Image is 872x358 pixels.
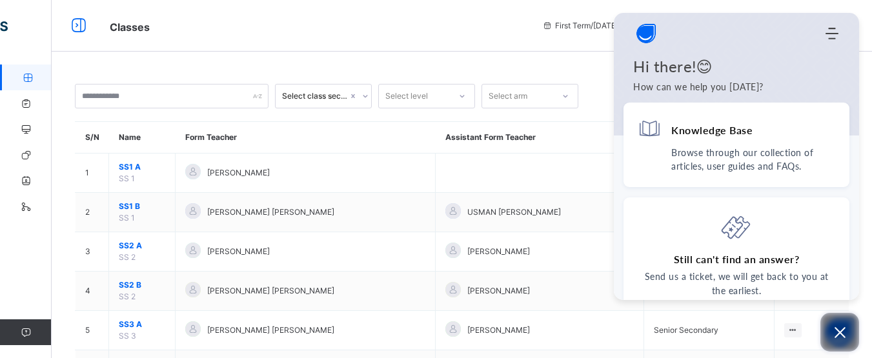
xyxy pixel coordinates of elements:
span: [PERSON_NAME] [207,246,270,257]
td: 4 [76,272,109,311]
span: SS1 A [119,161,165,173]
span: SS 2 [119,292,136,301]
div: Modules Menu [824,27,840,40]
span: SS 1 [119,174,135,183]
span: SS 3 [119,331,136,341]
th: Name [109,122,176,154]
div: Select level [385,84,428,108]
button: Open asap [820,313,859,352]
span: Senior Secondary [654,325,718,335]
span: SS2 A [119,240,165,252]
span: SS 1 [119,213,135,223]
div: Select class section [282,90,348,102]
span: SS1 B [119,201,165,212]
img: logo [633,21,659,46]
span: [PERSON_NAME] [467,285,530,297]
div: Knowledge BaseBrowse through our collection of articles, user guides and FAQs. [624,103,849,187]
div: Select arm [489,84,527,108]
th: S/N [76,122,109,154]
td: 2 [76,193,109,232]
span: session/term information [542,20,647,32]
p: Browse through our collection of articles, user guides and FAQs. [671,146,835,173]
p: Send us a ticket, we will get back to you at the earliest. [638,270,835,298]
td: 3 [76,232,109,272]
td: 1 [76,154,109,193]
span: [PERSON_NAME] [207,167,270,179]
span: [PERSON_NAME] [467,246,530,257]
span: SS 2 [119,252,136,262]
span: USMAN [PERSON_NAME] [467,206,561,218]
span: Company logo [633,21,659,46]
th: Form Teacher [176,122,436,154]
td: 5 [76,311,109,350]
span: [PERSON_NAME] [PERSON_NAME] [207,324,334,336]
h4: Knowledge Base [671,123,753,137]
h1: Hi there!😊 [633,57,840,76]
span: Classes [110,21,150,34]
span: [PERSON_NAME] [467,324,530,336]
th: Assistant Form Teacher [436,122,644,154]
span: SS2 B [119,279,165,291]
h4: Still can't find an answer? [674,252,800,266]
span: [PERSON_NAME] [PERSON_NAME] [207,206,334,218]
span: SS3 A [119,319,165,330]
span: [PERSON_NAME] [PERSON_NAME] [207,285,334,297]
p: How can we help you today? [633,80,840,94]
